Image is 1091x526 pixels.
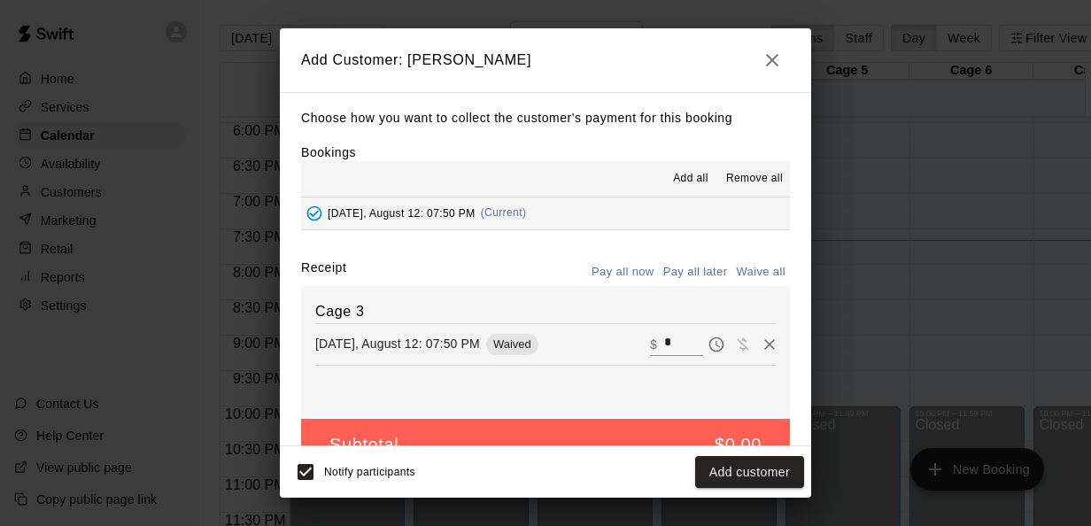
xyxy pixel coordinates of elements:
[587,259,659,286] button: Pay all now
[328,206,476,219] span: [DATE], August 12: 07:50 PM
[301,200,328,227] button: Added - Collect Payment
[324,466,415,478] span: Notify participants
[315,300,776,323] h6: Cage 3
[280,28,811,92] h2: Add Customer: [PERSON_NAME]
[315,335,480,352] p: [DATE], August 12: 07:50 PM
[650,336,657,353] p: $
[301,197,790,230] button: Added - Collect Payment[DATE], August 12: 07:50 PM(Current)
[301,259,346,286] label: Receipt
[481,206,527,219] span: (Current)
[731,259,790,286] button: Waive all
[301,107,790,129] p: Choose how you want to collect the customer's payment for this booking
[726,170,783,188] span: Remove all
[730,336,756,351] span: Waive payment
[703,336,730,351] span: Pay later
[719,165,790,193] button: Remove all
[659,259,732,286] button: Pay all later
[301,145,356,159] label: Bookings
[662,165,719,193] button: Add all
[715,433,762,457] h5: $0.00
[695,456,804,489] button: Add customer
[329,433,398,457] h5: Subtotal
[756,331,783,358] button: Remove
[673,170,708,188] span: Add all
[486,337,538,351] span: Waived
